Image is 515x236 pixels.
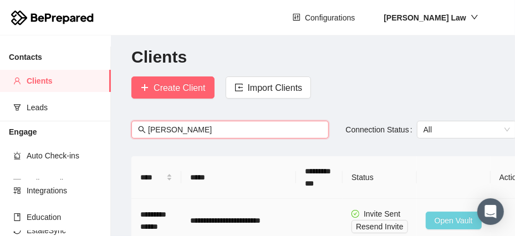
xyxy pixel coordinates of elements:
[9,127,37,136] strong: Engage
[351,220,408,233] button: Resend Invite
[27,145,102,167] span: Auto Check-ins
[27,96,102,119] span: Leads
[435,214,473,227] span: Open Vault
[13,104,21,111] span: funnel-plot
[13,213,21,221] span: book
[477,198,504,225] div: Open Intercom Messenger
[13,152,21,160] span: alert
[343,156,417,199] th: Status
[138,126,146,134] span: search
[226,76,312,99] button: importImport Clients
[27,171,102,193] span: Bulk Email
[345,121,416,138] label: Connection Status
[13,187,21,194] span: appstore-add
[351,210,359,218] span: check-circle
[375,9,487,27] button: [PERSON_NAME] Law
[13,77,21,85] span: user
[140,83,149,94] span: plus
[364,209,400,218] span: Invite Sent
[27,70,102,92] span: Clients
[384,13,466,22] strong: [PERSON_NAME] Law
[9,53,42,61] strong: Contacts
[131,46,494,69] h2: Clients
[13,227,21,234] span: sync
[426,212,482,229] button: Open Vault
[293,13,300,22] span: control
[234,83,243,94] span: import
[471,13,478,21] span: down
[154,81,205,95] span: Create Client
[305,12,355,24] span: Configurations
[424,121,510,138] span: All
[248,81,303,95] span: Import Clients
[148,124,322,136] input: Search by first name, last name, email or mobile number
[27,206,102,228] span: Education
[284,9,364,27] button: controlConfigurations
[27,179,102,202] span: Integrations
[131,156,181,199] th: Name
[13,178,21,186] span: mail
[356,220,404,233] span: Resend Invite
[131,76,214,99] button: plusCreate Client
